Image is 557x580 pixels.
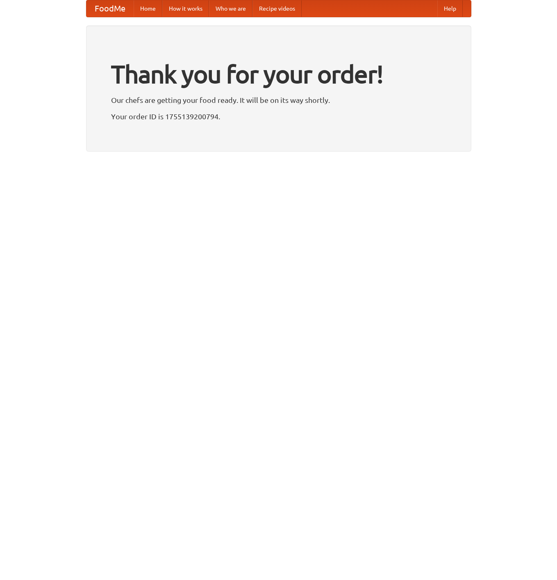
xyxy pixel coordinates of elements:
a: Recipe videos [252,0,302,17]
p: Your order ID is 1755139200794. [111,110,446,123]
a: How it works [162,0,209,17]
a: Home [134,0,162,17]
h1: Thank you for your order! [111,55,446,94]
a: Help [437,0,463,17]
a: FoodMe [86,0,134,17]
a: Who we are [209,0,252,17]
p: Our chefs are getting your food ready. It will be on its way shortly. [111,94,446,106]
